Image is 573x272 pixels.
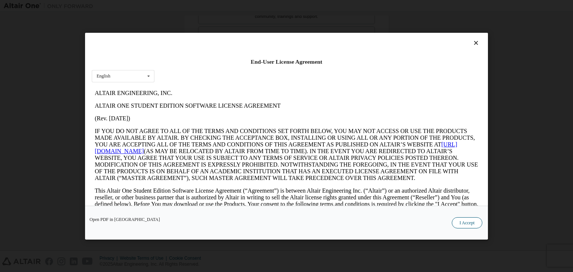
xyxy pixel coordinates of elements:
[3,41,386,95] p: IF YOU DO NOT AGREE TO ALL OF THE TERMS AND CONDITIONS SET FORTH BELOW, YOU MAY NOT ACCESS OR USE...
[3,3,386,10] p: ALTAIR ENGINEERING, INC.
[97,74,110,78] div: English
[92,58,481,66] div: End-User License Agreement
[90,217,160,222] a: Open PDF in [GEOGRAPHIC_DATA]
[3,28,386,35] p: (Rev. [DATE])
[452,217,482,228] button: I Accept
[3,54,366,67] a: [URL][DOMAIN_NAME]
[3,101,386,127] p: This Altair One Student Edition Software License Agreement (“Agreement”) is between Altair Engine...
[3,16,386,22] p: ALTAIR ONE STUDENT EDITION SOFTWARE LICENSE AGREEMENT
